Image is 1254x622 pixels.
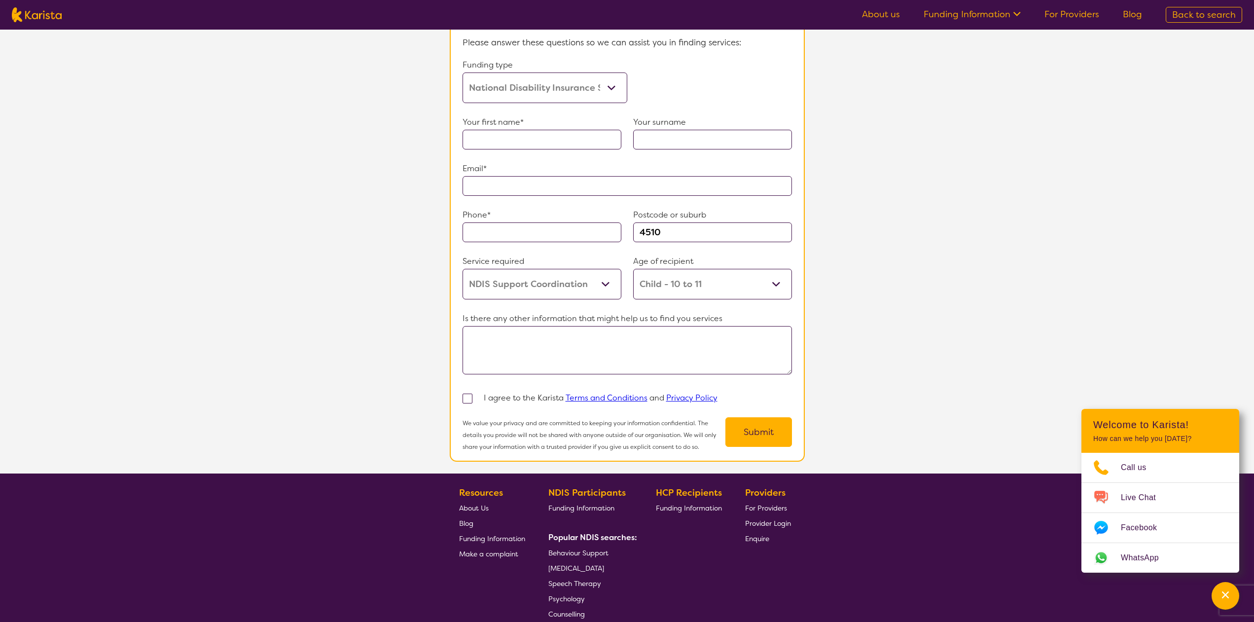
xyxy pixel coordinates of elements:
a: Blog [459,515,525,531]
ul: Choose channel [1081,453,1239,573]
a: Funding Information [656,500,722,515]
a: About us [862,8,900,20]
span: Behaviour Support [548,549,609,557]
a: Provider Login [745,515,791,531]
a: Funding Information [459,531,525,546]
b: Resources [459,487,503,499]
b: NDIS Participants [548,487,626,499]
b: HCP Recipients [656,487,722,499]
a: [MEDICAL_DATA] [548,560,633,576]
div: Channel Menu [1081,409,1239,573]
span: Funding Information [656,504,722,512]
p: Email* [463,161,792,176]
p: I agree to the Karista and [484,391,717,405]
img: Karista logo [12,7,62,22]
a: For Providers [745,500,791,515]
span: Blog [459,519,473,528]
span: Call us [1121,460,1158,475]
a: Privacy Policy [666,393,717,403]
button: Channel Menu [1212,582,1239,610]
p: Service required [463,254,621,269]
p: Postcode or suburb [633,208,792,222]
p: Phone* [463,208,621,222]
p: We value your privacy and are committed to keeping your information confidential. The details you... [463,417,725,453]
p: Age of recipient [633,254,792,269]
a: Funding Information [924,8,1021,20]
span: Make a complaint [459,549,518,558]
p: Is there any other information that might help us to find you services [463,311,792,326]
span: Speech Therapy [548,579,601,588]
span: Counselling [548,610,585,619]
b: Providers [745,487,786,499]
span: Funding Information [459,534,525,543]
h2: Welcome to Karista! [1093,419,1227,431]
a: Blog [1123,8,1142,20]
a: Behaviour Support [548,545,633,560]
span: Live Chat [1121,490,1168,505]
p: Your first name* [463,115,621,130]
p: Your surname [633,115,792,130]
a: Psychology [548,591,633,606]
p: Please answer these questions so we can assist you in finding services: [463,35,792,50]
a: Speech Therapy [548,576,633,591]
a: For Providers [1044,8,1099,20]
a: Web link opens in a new tab. [1081,543,1239,573]
p: Funding type [463,58,627,73]
span: For Providers [745,504,787,512]
a: Funding Information [548,500,633,515]
span: Psychology [548,594,585,603]
span: Funding Information [548,504,614,512]
span: Facebook [1121,520,1169,535]
span: About Us [459,504,489,512]
a: Enquire [745,531,791,546]
span: Provider Login [745,519,791,528]
a: About Us [459,500,525,515]
a: Terms and Conditions [566,393,647,403]
p: How can we help you [DATE]? [1093,435,1227,443]
span: [MEDICAL_DATA] [548,564,604,573]
a: Counselling [548,606,633,622]
b: Popular NDIS searches: [548,532,637,543]
a: Make a complaint [459,546,525,561]
a: Back to search [1166,7,1242,23]
span: Enquire [745,534,769,543]
span: WhatsApp [1121,550,1171,565]
span: Back to search [1172,9,1236,21]
button: Submit [725,417,792,447]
